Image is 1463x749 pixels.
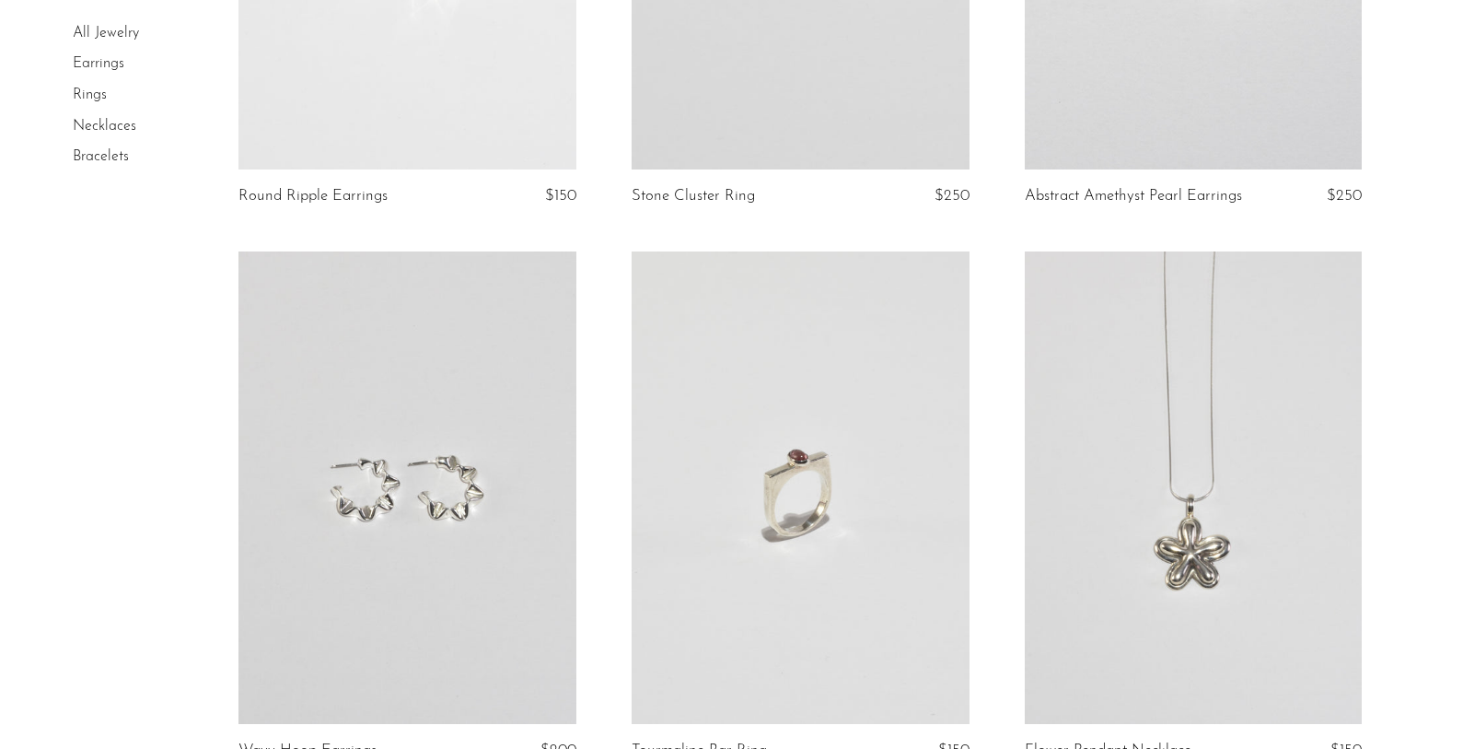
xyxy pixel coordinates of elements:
[632,188,755,205] a: Stone Cluster Ring
[1025,188,1242,205] a: Abstract Amethyst Pearl Earrings
[73,88,107,102] a: Rings
[73,149,129,164] a: Bracelets
[1327,188,1362,204] span: $250
[73,119,136,134] a: Necklaces
[935,188,970,204] span: $250
[545,188,576,204] span: $150
[238,188,388,205] a: Round Ripple Earrings
[73,57,124,72] a: Earrings
[73,26,139,41] a: All Jewelry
